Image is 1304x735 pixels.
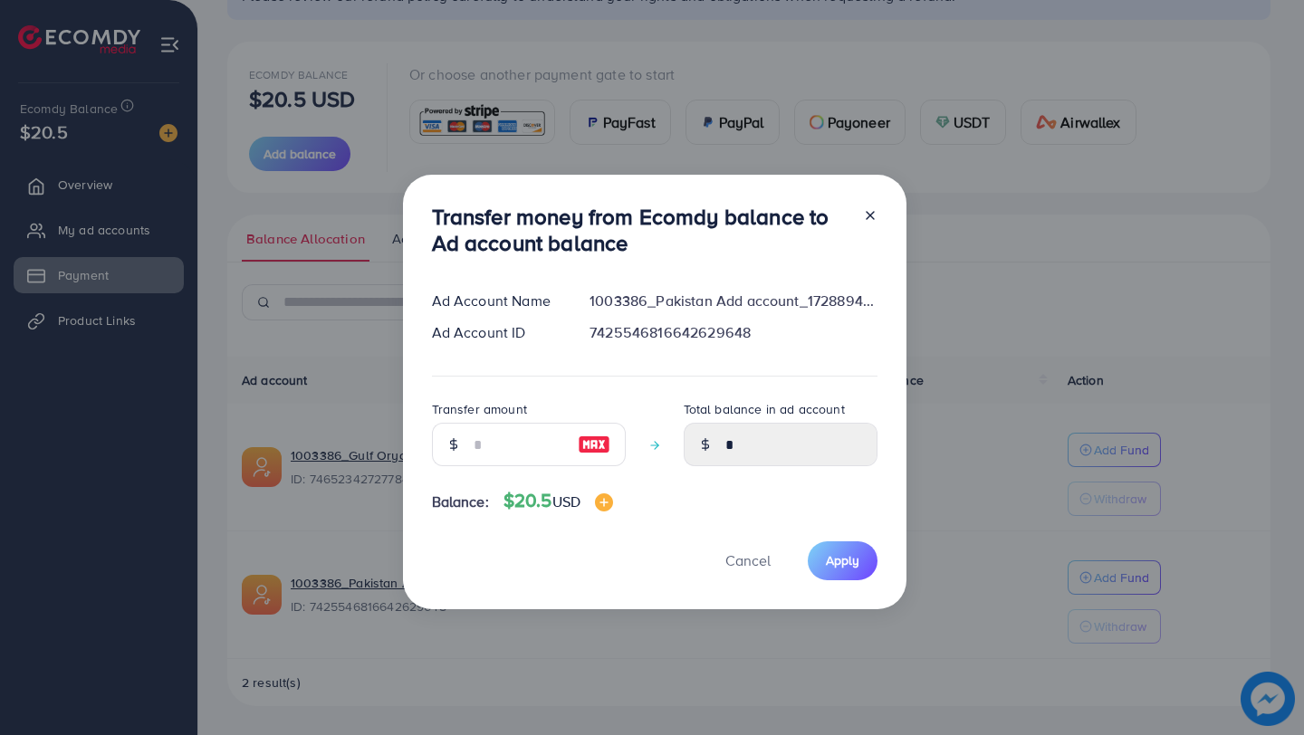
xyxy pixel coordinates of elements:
[432,400,527,418] label: Transfer amount
[552,492,580,511] span: USD
[808,541,877,580] button: Apply
[578,434,610,455] img: image
[725,550,771,570] span: Cancel
[595,493,613,511] img: image
[575,322,891,343] div: 7425546816642629648
[417,291,576,311] div: Ad Account Name
[503,490,613,512] h4: $20.5
[684,400,845,418] label: Total balance in ad account
[575,291,891,311] div: 1003386_Pakistan Add account_1728894866261
[826,551,859,569] span: Apply
[432,204,849,256] h3: Transfer money from Ecomdy balance to Ad account balance
[703,541,793,580] button: Cancel
[417,322,576,343] div: Ad Account ID
[432,492,489,512] span: Balance:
